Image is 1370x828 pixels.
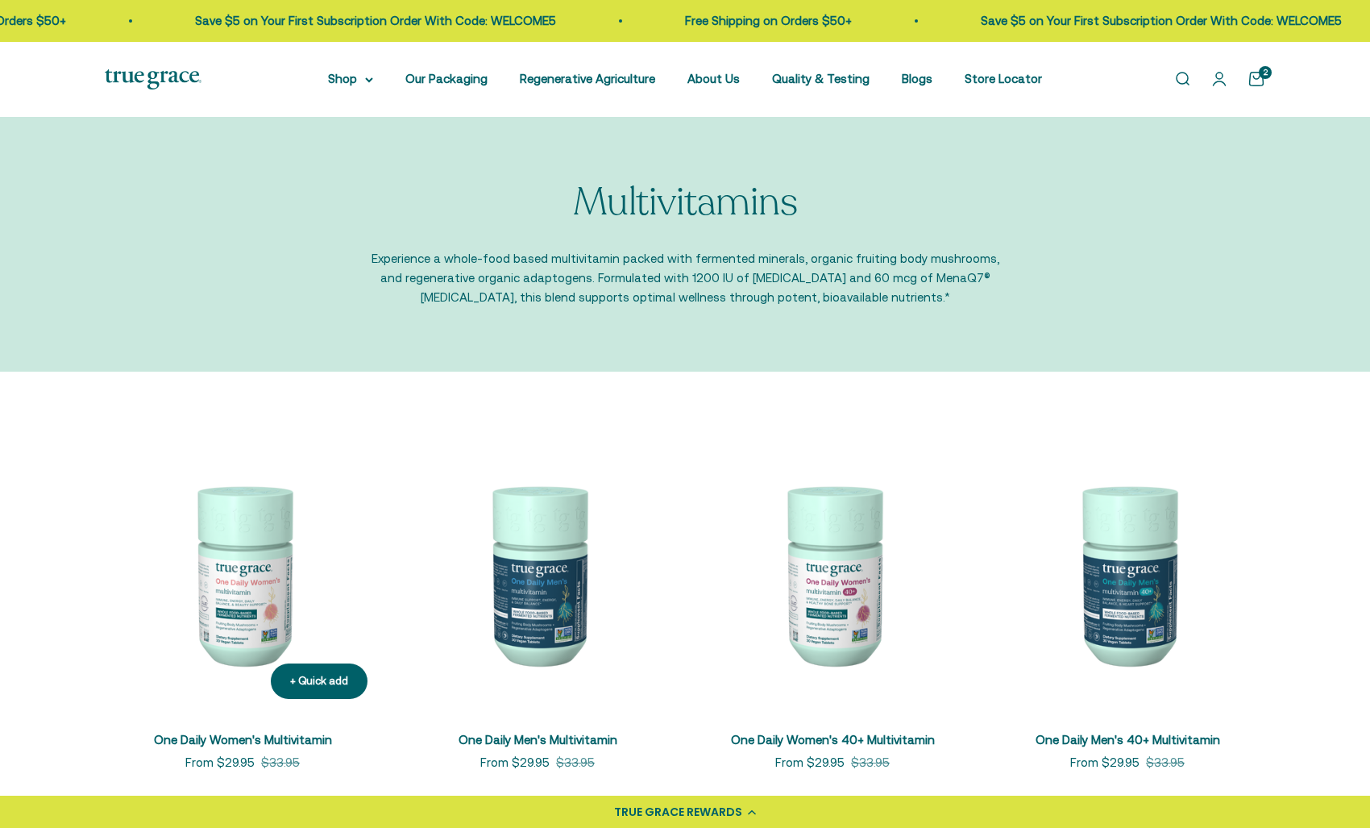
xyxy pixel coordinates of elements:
[1259,66,1272,79] cart-count: 2
[185,753,255,772] sale-price: From $29.95
[261,753,300,772] compare-at-price: $33.95
[556,753,595,772] compare-at-price: $33.95
[685,14,852,27] a: Free Shipping on Orders $50+
[105,436,380,712] img: We select ingredients that play a concrete role in true health, and we include them at effective ...
[851,753,890,772] compare-at-price: $33.95
[480,753,550,772] sale-price: From $29.95
[290,673,348,690] div: + Quick add
[731,733,935,747] a: One Daily Women's 40+ Multivitamin
[371,249,999,307] p: Experience a whole-food based multivitamin packed with fermented minerals, organic fruiting body ...
[573,181,798,224] p: Multivitamins
[772,72,870,85] a: Quality & Testing
[990,436,1265,712] img: One Daily Men's 40+ Multivitamin
[271,664,367,700] button: + Quick add
[775,753,845,772] sale-price: From $29.95
[1070,753,1140,772] sale-price: From $29.95
[400,436,675,712] img: One Daily Men's Multivitamin
[328,69,373,89] summary: Shop
[195,11,556,31] p: Save $5 on Your First Subscription Order With Code: WELCOME5
[695,436,970,712] img: Daily Multivitamin for Immune Support, Energy, Daily Balance, and Healthy Bone Support* Vitamin A...
[965,72,1042,85] a: Store Locator
[154,733,332,747] a: One Daily Women's Multivitamin
[614,804,742,821] div: TRUE GRACE REWARDS
[405,72,488,85] a: Our Packaging
[520,72,655,85] a: Regenerative Agriculture
[902,72,932,85] a: Blogs
[1146,753,1185,772] compare-at-price: $33.95
[687,72,740,85] a: About Us
[1036,733,1220,747] a: One Daily Men's 40+ Multivitamin
[981,11,1342,31] p: Save $5 on Your First Subscription Order With Code: WELCOME5
[459,733,617,747] a: One Daily Men's Multivitamin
